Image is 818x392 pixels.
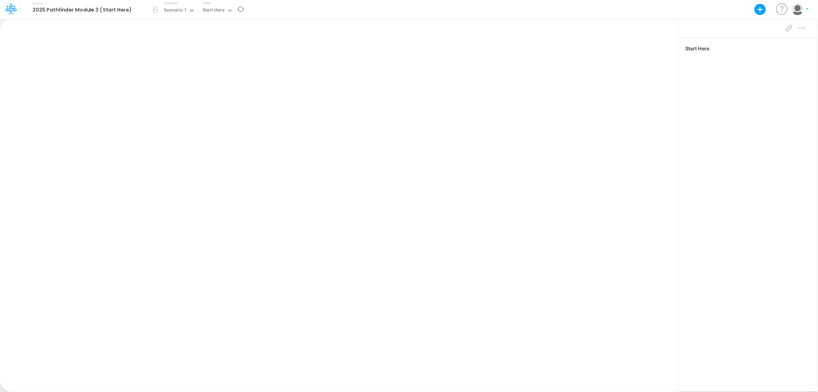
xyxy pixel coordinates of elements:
[32,1,43,6] label: Model
[203,7,225,15] div: Start Here
[164,0,178,6] label: Scenario
[32,7,132,13] b: 2025 Pathfinder Module 3 (Start Here)
[685,58,818,155] iframe: FastComments
[203,0,211,6] label: View
[164,7,186,15] div: Scenario 1
[685,45,813,52] span: Start Here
